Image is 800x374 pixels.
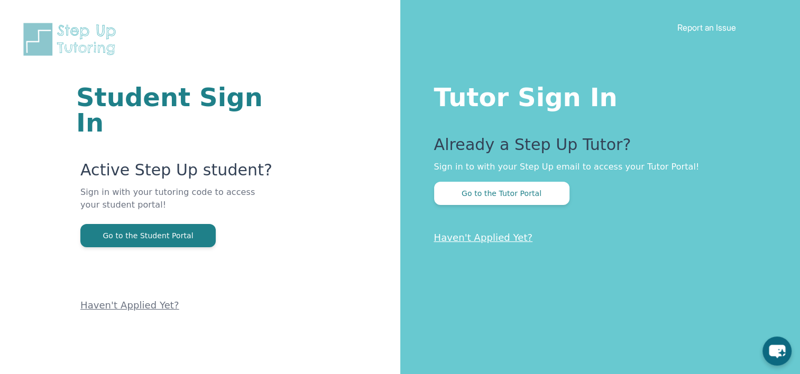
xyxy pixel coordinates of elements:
h1: Student Sign In [76,85,273,135]
a: Report an Issue [677,22,736,33]
h1: Tutor Sign In [434,80,758,110]
p: Sign in with your tutoring code to access your student portal! [80,186,273,224]
button: Go to the Student Portal [80,224,216,247]
img: Step Up Tutoring horizontal logo [21,21,123,58]
p: Sign in to with your Step Up email to access your Tutor Portal! [434,161,758,173]
p: Active Step Up student? [80,161,273,186]
a: Haven't Applied Yet? [434,232,533,243]
a: Go to the Tutor Portal [434,188,569,198]
p: Already a Step Up Tutor? [434,135,758,161]
button: Go to the Tutor Portal [434,182,569,205]
a: Go to the Student Portal [80,230,216,240]
button: chat-button [762,336,792,366]
a: Haven't Applied Yet? [80,300,179,311]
